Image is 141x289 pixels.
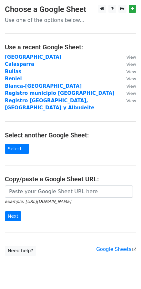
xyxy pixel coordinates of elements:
[126,69,136,74] small: View
[5,144,29,154] a: Select...
[5,98,95,111] a: Registro [GEOGRAPHIC_DATA], [GEOGRAPHIC_DATA] y Albudeite
[120,98,136,104] a: View
[5,175,136,183] h4: Copy/paste a Google Sheet URL:
[120,69,136,75] a: View
[5,131,136,139] h4: Select another Google Sheet:
[120,61,136,67] a: View
[5,199,71,204] small: Example: [URL][DOMAIN_NAME]
[126,76,136,81] small: View
[5,246,36,256] a: Need help?
[120,83,136,89] a: View
[5,90,115,96] a: Registro municipio [GEOGRAPHIC_DATA]
[126,62,136,67] small: View
[5,69,21,75] a: Bullas
[126,84,136,89] small: View
[5,185,133,198] input: Paste your Google Sheet URL here
[5,54,62,60] a: [GEOGRAPHIC_DATA]
[126,91,136,96] small: View
[5,83,82,89] a: Blanca-[GEOGRAPHIC_DATA]
[5,5,136,14] h3: Choose a Google Sheet
[120,54,136,60] a: View
[96,246,136,252] a: Google Sheets
[126,55,136,60] small: View
[120,90,136,96] a: View
[5,76,22,82] a: Beniel
[5,211,21,221] input: Next
[5,43,136,51] h4: Use a recent Google Sheet:
[5,61,34,67] a: Calasparra
[126,98,136,103] small: View
[120,76,136,82] a: View
[5,17,136,24] p: Use one of the options below...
